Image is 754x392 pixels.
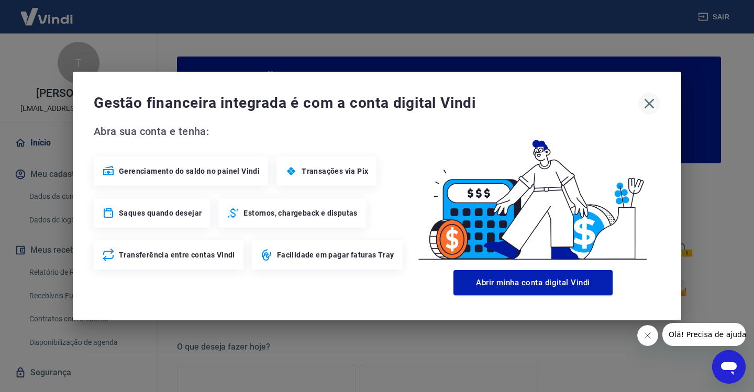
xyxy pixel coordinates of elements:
span: Olá! Precisa de ajuda? [6,7,88,16]
img: Good Billing [406,123,660,266]
span: Abra sua conta e tenha: [94,123,406,140]
span: Estornos, chargeback e disputas [243,208,357,218]
span: Gerenciamento do saldo no painel Vindi [119,166,260,176]
span: Facilidade em pagar faturas Tray [277,250,394,260]
iframe: Fechar mensagem [637,325,658,346]
iframe: Botão para abrir a janela de mensagens [712,350,746,384]
span: Saques quando desejar [119,208,202,218]
iframe: Mensagem da empresa [662,323,746,346]
span: Gestão financeira integrada é com a conta digital Vindi [94,93,638,114]
span: Transações via Pix [302,166,368,176]
span: Transferência entre contas Vindi [119,250,235,260]
button: Abrir minha conta digital Vindi [453,270,613,295]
